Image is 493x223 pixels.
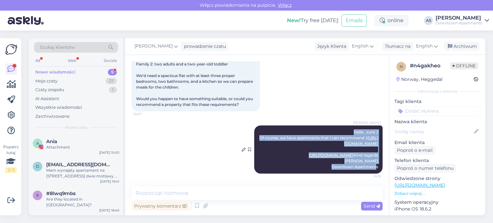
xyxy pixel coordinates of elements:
div: 5 [108,69,117,75]
span: 16:07 [134,112,158,116]
p: Tagi klienta [394,98,480,105]
div: # n4gakheo [410,62,450,70]
span: Send [364,203,380,209]
div: Zarchiwizowane [35,113,70,120]
div: Prywatny komentarz [132,202,189,210]
div: Try free [DATE]: [287,17,339,24]
span: [PERSON_NAME] [134,43,173,50]
span: English [416,43,433,50]
button: Emails [342,14,367,27]
div: Wszystkie wiadomości [35,104,82,111]
div: [DATE] 19:41 [100,179,119,184]
a: [URL][DOMAIN_NAME] [309,153,353,158]
div: [DATE] 18:40 [99,208,119,213]
div: Web [66,56,78,65]
p: Odwiedzone strony [394,175,480,182]
div: Informacje o kliencie [394,89,480,94]
span: 16:19 [357,174,381,179]
div: online [375,15,409,26]
div: Norway, Heggedal [396,76,443,83]
div: 1 [109,87,117,93]
p: System operacyjny [394,199,480,206]
div: Czaty zespołu [35,87,64,93]
div: [PERSON_NAME] [436,15,482,21]
div: Downtown Apartments [436,21,482,26]
span: n [400,64,403,69]
span: Offline [450,62,478,69]
div: Nowe wiadomości [35,69,75,75]
img: Askly Logo [5,43,17,56]
p: Telefon klienta [394,157,480,164]
div: Poproś o numer telefonu [394,164,456,173]
div: Mam wynajęty apartament na [STREET_ADDRESS] dwie motlawy na weekend 3-5 października. Czy jest mo... [46,167,119,179]
a: [PERSON_NAME]Downtown Apartments [436,15,489,26]
div: Popatrz tutaj [5,144,17,173]
p: Nazwa klienta [394,118,480,125]
span: #8lwq9mbs [46,191,76,196]
span: A [36,141,39,146]
p: Zobacz więcej ... [394,191,480,196]
p: Email klienta [394,139,480,146]
div: 27 [106,78,117,84]
span: dorotad19@op.pl [46,162,113,167]
span: Włącz [276,2,294,8]
div: Tłumacz na [382,43,411,50]
div: prowadzenie czatu [181,43,226,50]
b: New! [287,17,301,23]
div: AS [424,16,433,25]
a: [URL][DOMAIN_NAME] [394,182,445,188]
span: [PERSON_NAME] [353,120,381,125]
div: Archiwum [444,42,480,51]
span: English [352,43,368,50]
div: AI Assistant [35,96,59,102]
input: Dodać etykietę [394,106,480,116]
span: Ania [46,139,57,144]
div: Poproś o e-mail [394,146,435,155]
div: [DATE] 10:05 [99,150,119,155]
div: Moje czaty [35,78,57,84]
div: Attachment [46,144,119,150]
div: Język Klienta [315,43,346,50]
p: Przeglądarka [394,215,480,222]
span: Nowe czaty [65,124,88,130]
input: Dodaj nazwę [395,128,473,135]
div: 2 / 3 [5,167,17,173]
p: iPhone OS 18.6.2 [394,206,480,212]
div: All [34,56,41,65]
div: Are they located in [GEOGRAPHIC_DATA]? [46,196,119,208]
div: Socials [102,56,118,65]
span: d [36,164,39,169]
span: Szukaj klientów [40,44,75,51]
span: 8 [36,193,39,198]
